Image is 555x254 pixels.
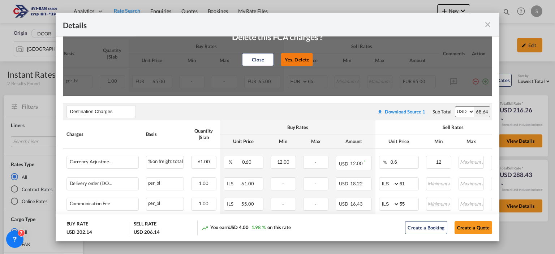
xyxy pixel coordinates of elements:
[400,178,418,189] input: 61
[383,156,387,168] div: %
[300,134,332,148] th: Max
[66,229,92,235] div: USD 202.14
[374,105,429,118] button: Download original source rate sheet
[198,159,210,164] span: 61.00
[483,20,492,29] md-icon: icon-close fg-AAA8AD m-0 cursor
[241,181,254,186] span: 61.00
[241,201,254,207] span: 55.00
[282,181,284,186] span: -
[201,224,291,232] div: You earn on this rate
[191,128,216,141] div: Quantity | Slab
[146,198,184,207] div: per_bl
[242,159,252,165] span: 0.60
[350,201,363,207] span: 16.43
[474,107,490,117] div: 68.64
[199,201,208,206] span: 1.00
[70,159,113,164] div: Currency Adjustment Factor
[455,221,492,234] button: Create a Quote
[427,198,451,209] input: Minimum Amount
[385,109,425,115] div: Download Source 1
[377,109,425,115] div: Download original source rate sheet
[220,134,267,148] th: Unit Price
[350,181,363,186] span: 18.22
[377,109,383,115] md-icon: icon-download
[227,181,241,186] span: ILS
[339,201,349,207] span: USD
[433,108,451,115] div: Sub Total
[379,124,527,130] div: Sell Rates
[332,134,375,148] th: Amount
[374,109,429,115] div: Download original source rate sheet
[232,31,323,43] p: Delete this FCA charges ?
[455,134,487,148] th: Max
[228,224,248,230] span: USD 4.00
[339,181,349,186] span: USD
[146,178,184,187] div: per_bl
[459,198,483,209] input: Maximum Amount
[405,221,447,234] button: Create a Booking
[350,161,363,167] span: 12.00
[339,161,349,167] span: USD
[400,198,418,209] input: 55
[66,220,88,229] div: BUY RATE
[364,159,365,164] sup: Minimum amount
[199,180,208,186] span: 1.00
[391,156,418,167] input: 0.6
[251,224,266,230] span: 1.98 %
[422,134,455,148] th: Min
[70,201,110,206] div: Communication Fee
[224,124,372,130] div: Buy Rates
[375,134,422,148] th: Unit Price
[70,106,135,117] input: Leg Name
[459,156,483,167] input: Maximum Amount
[242,53,274,66] button: Close
[277,159,290,165] span: 12.00
[487,134,531,148] th: Amount
[282,201,284,207] span: -
[315,201,317,207] span: -
[315,181,317,186] span: -
[427,178,451,189] input: Minimum Amount
[459,178,483,189] input: Maximum Amount
[146,156,184,165] div: % on freight total
[227,201,241,207] span: ILS
[146,131,184,137] div: Basis
[134,229,159,235] div: USD 206.14
[134,220,156,229] div: SELL RATE
[227,159,241,165] span: %
[267,134,300,148] th: Min
[66,131,139,137] div: Charges
[281,53,313,66] button: Yes, Delete
[201,224,208,232] md-icon: icon-trending-up
[427,156,451,167] input: Minimum Amount
[315,159,317,165] span: -
[5,216,31,243] iframe: Chat
[70,181,113,186] div: Delivery order (DO Fee)
[56,13,500,241] md-dialog: Port of Loading ...
[63,20,449,29] div: Details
